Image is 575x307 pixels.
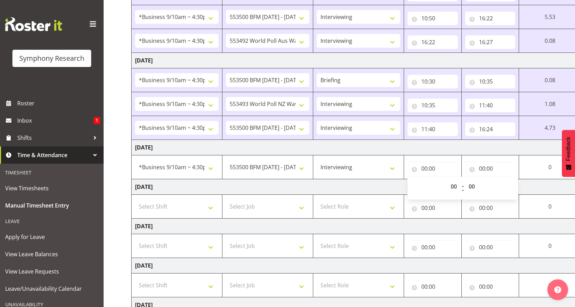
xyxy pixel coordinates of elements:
span: Manual Timesheet Entry [5,200,98,211]
input: Click to select... [465,162,516,175]
span: Leave/Unavailability Calendar [5,284,98,294]
span: Shifts [17,133,90,143]
input: Click to select... [465,122,516,136]
input: Click to select... [408,11,458,25]
a: View Leave Balances [2,246,102,263]
input: Click to select... [465,201,516,215]
input: Click to select... [408,162,458,175]
a: Leave/Unavailability Calendar [2,280,102,297]
a: Apply for Leave [2,228,102,246]
input: Click to select... [408,122,458,136]
input: Click to select... [465,75,516,88]
span: View Timesheets [5,183,98,193]
div: Symphony Research [19,53,84,64]
input: Click to select... [465,98,516,112]
div: Leave [2,214,102,228]
span: Feedback [565,137,572,161]
button: Feedback - Show survey [562,130,575,177]
a: View Timesheets [2,180,102,197]
span: View Leave Balances [5,249,98,259]
input: Click to select... [465,240,516,254]
span: Inbox [17,115,94,126]
span: Time & Attendance [17,150,90,160]
input: Click to select... [408,98,458,112]
input: Click to select... [408,201,458,215]
span: View Leave Requests [5,266,98,277]
input: Click to select... [408,280,458,294]
input: Click to select... [465,280,516,294]
span: : [462,180,464,197]
span: Roster [17,98,100,108]
input: Click to select... [408,35,458,49]
input: Click to select... [465,11,516,25]
a: Manual Timesheet Entry [2,197,102,214]
a: View Leave Requests [2,263,102,280]
img: help-xxl-2.png [554,286,561,293]
span: 1 [94,117,100,124]
span: Apply for Leave [5,232,98,242]
input: Click to select... [408,75,458,88]
input: Click to select... [465,35,516,49]
div: Timesheet [2,165,102,180]
img: Rosterit website logo [5,17,62,31]
input: Click to select... [408,240,458,254]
